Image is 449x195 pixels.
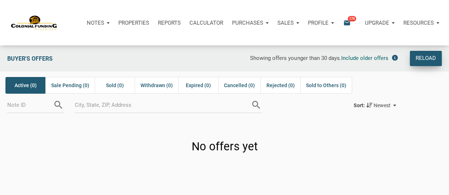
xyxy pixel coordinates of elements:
p: Sales [277,20,294,26]
div: Rejected (0) [260,77,300,94]
div: Active (0) [5,77,45,94]
input: Note ID [7,97,53,113]
span: Sale Pending (0) [51,81,89,90]
div: Sold to Others (0) [300,77,352,94]
button: Resources [399,12,444,34]
a: Calculator [185,12,228,34]
button: Reload [410,51,442,66]
span: Withdrawn (0) [140,81,173,90]
span: Sold (0) [106,81,124,90]
span: Newest [374,102,391,108]
p: Profile [308,20,328,26]
p: Properties [118,20,149,26]
a: Properties [114,12,154,34]
p: Notes [87,20,104,26]
div: Reload [416,54,436,63]
span: Active (0) [15,81,37,90]
p: Upgrade [365,20,389,26]
p: Reports [158,20,181,26]
h3: No offers yet [192,139,258,155]
div: Cancelled (0) [218,77,260,94]
button: Reports [154,12,185,34]
img: NoteUnlimited [11,15,57,31]
button: email174 [338,12,360,34]
i: email [343,19,351,27]
span: Cancelled (0) [224,81,255,90]
button: Sales [273,12,303,34]
button: Upgrade [360,12,399,34]
p: Purchases [232,20,263,26]
div: Sale Pending (0) [45,77,95,94]
i: search [251,99,262,110]
button: Sort:Newest [354,101,399,110]
button: Purchases [228,12,273,34]
button: Profile [303,12,338,34]
p: Calculator [189,20,223,26]
span: 174 [348,16,356,21]
div: Buyer's Offers [4,51,136,66]
span: Expired (0) [186,81,211,90]
div: Withdrawn (0) [135,77,178,94]
i: search [53,99,64,110]
div: Expired (0) [178,77,218,94]
input: City, State, ZIP, Address [75,97,251,113]
div: Sold (0) [95,77,135,94]
button: Notes [82,12,114,34]
p: Resources [403,20,434,26]
span: Include older offers [341,55,388,61]
span: Rejected (0) [266,81,295,90]
span: Showing offers younger than 30 days. [250,55,341,61]
div: Sort: [354,102,365,108]
span: Sold to Others (0) [306,81,346,90]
